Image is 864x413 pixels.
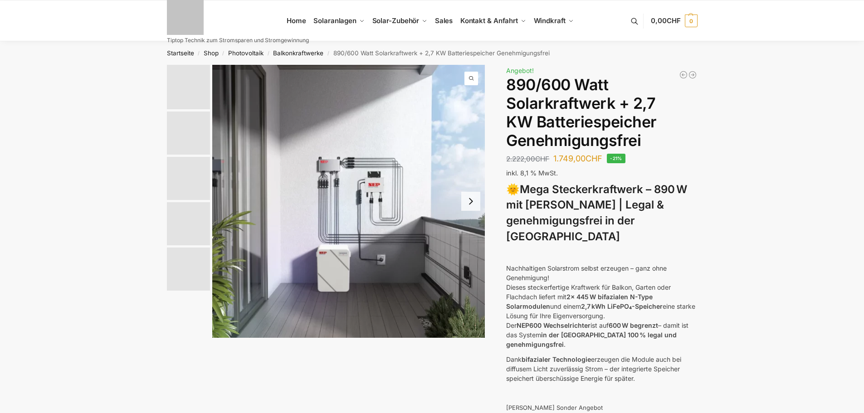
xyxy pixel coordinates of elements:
img: Bificial 30 % mehr Leistung [167,248,210,291]
strong: bifazialer Technologie [522,355,591,363]
a: Mega Balkonkraftwerk 1780 Watt mit 2,7 kWh Speicher [679,70,688,79]
div: [PERSON_NAME] Sonder Angebot [506,403,697,413]
span: CHF [586,154,602,163]
span: / [219,50,228,57]
a: Balkonkraftwerk mit Speicher 2670 Watt Solarmodulleistung mit 2kW/h Speicher [688,70,697,79]
span: Angebot! [506,67,534,74]
a: Balkonkraftwerke [273,49,323,57]
span: Solaranlagen [313,16,356,25]
button: Next slide [461,192,480,211]
span: Windkraft [534,16,566,25]
strong: in der [GEOGRAPHIC_DATA] 100 % legal und genehmigungsfrei [506,331,677,348]
img: Balkonkraftwerk mit 2,7kw Speicher [167,112,210,155]
p: Dank erzeugen die Module auch bei diffusem Licht zuverlässig Strom – der integrierte Speicher spe... [506,355,697,383]
strong: 600 W begrenzt [609,321,658,329]
a: Steckerkraftwerk mit 2,7kwh-SpeicherBalkonkraftwerk mit 27kw Speicher [212,65,485,338]
span: 0 [685,15,698,27]
img: Bificial im Vergleich zu billig Modulen [167,157,210,200]
span: Sales [435,16,453,25]
span: CHF [535,155,549,163]
a: Startseite [167,49,194,57]
h3: 🌞 [506,182,697,245]
span: / [264,50,273,57]
strong: 2,7 kWh LiFePO₄-Speicher [581,302,663,310]
a: Solaranlagen [310,0,368,41]
span: 0,00 [651,16,680,25]
bdi: 2.222,00 [506,155,549,163]
span: Kontakt & Anfahrt [460,16,518,25]
span: inkl. 8,1 % MwSt. [506,169,558,177]
span: / [194,50,204,57]
a: Sales [431,0,456,41]
a: Photovoltaik [228,49,264,57]
img: Balkonkraftwerk mit 2,7kw Speicher [212,65,485,338]
p: Nachhaltigen Solarstrom selbst erzeugen – ganz ohne Genehmigung! Dieses steckerfertige Kraftwerk ... [506,263,697,349]
p: Tiptop Technik zum Stromsparen und Stromgewinnung [167,38,309,43]
nav: Breadcrumb [151,41,713,65]
a: Windkraft [530,0,577,41]
strong: Mega Steckerkraftwerk – 890 W mit [PERSON_NAME] | Legal & genehmigungsfrei in der [GEOGRAPHIC_DATA] [506,183,687,243]
a: Kontakt & Anfahrt [456,0,530,41]
img: BDS1000 [167,202,210,245]
a: Solar-Zubehör [368,0,431,41]
span: CHF [667,16,681,25]
strong: 2x 445 W bifazialen N-Type Solarmodulen [506,293,653,310]
h1: 890/600 Watt Solarkraftwerk + 2,7 KW Batteriespeicher Genehmigungsfrei [506,76,697,150]
span: / [323,50,333,57]
img: Balkonkraftwerk mit 2,7kw Speicher [167,65,210,109]
span: -21% [607,154,625,163]
a: 0,00CHF 0 [651,7,697,34]
a: Shop [204,49,219,57]
span: Solar-Zubehör [372,16,420,25]
strong: NEP600 Wechselrichter [517,321,591,329]
bdi: 1.749,00 [553,154,602,163]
